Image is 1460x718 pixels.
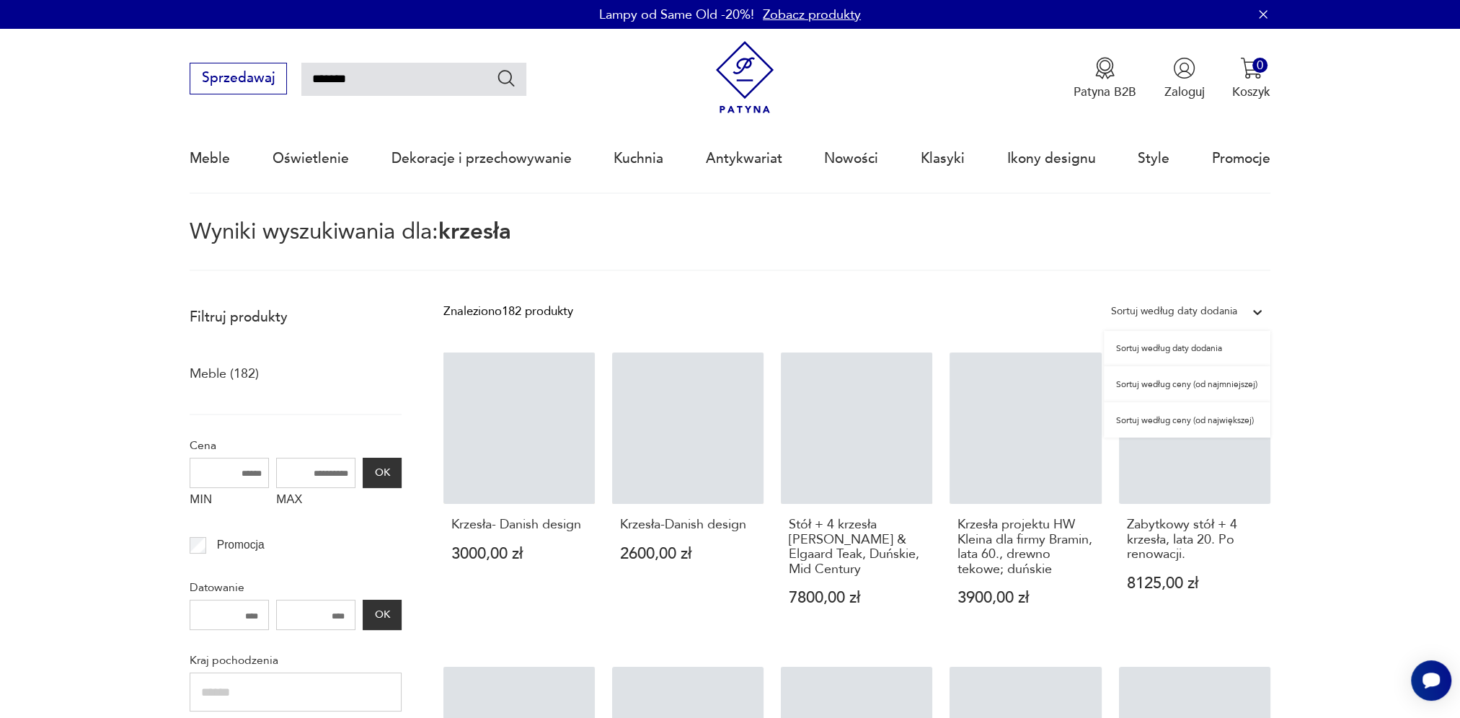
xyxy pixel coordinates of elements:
p: 3000,00 zł [451,546,588,562]
h3: Krzesła projektu HW Kleina dla firmy Bramin, lata 60., drewno tekowe; duńskie [957,518,1094,577]
a: Kuchnia [614,125,663,192]
a: Klasyki [921,125,965,192]
label: MAX [276,488,355,515]
a: Sprzedawaj [190,74,287,85]
button: Zaloguj [1164,57,1204,100]
p: Kraj pochodzenia [190,651,402,670]
a: Stół + 4 krzesła Schonning & Elgaard Teak, Duńskie, Mid CenturyStół + 4 krzesła [PERSON_NAME] & E... [781,353,932,639]
p: 8125,00 zł [1126,576,1262,591]
p: Koszyk [1232,84,1270,100]
label: MIN [190,488,269,515]
button: 0Koszyk [1232,57,1270,100]
a: Nowości [824,125,878,192]
button: Szukaj [496,68,517,89]
p: Patyna B2B [1074,84,1136,100]
div: 0 [1252,58,1267,73]
a: Krzesła projektu HW Kleina dla firmy Bramin, lata 60., drewno tekowe; duńskieKrzesła projektu HW ... [950,353,1101,639]
button: Sprzedawaj [190,63,287,94]
h3: Stół + 4 krzesła [PERSON_NAME] & Elgaard Teak, Duńskie, Mid Century [789,518,925,577]
a: Style [1138,125,1169,192]
a: Krzesła- Danish designKrzesła- Danish design3000,00 zł [443,353,595,639]
a: Antykwariat [706,125,782,192]
a: Ikona medaluPatyna B2B [1074,57,1136,100]
p: Datowanie [190,578,402,597]
img: Ikona medalu [1094,57,1116,79]
div: Sortuj według daty dodania [1111,302,1237,321]
iframe: Smartsupp widget button [1411,660,1451,701]
button: OK [363,600,402,630]
p: 7800,00 zł [789,590,925,606]
div: Znaleziono 182 produkty [443,302,573,321]
h3: Krzesła- Danish design [451,518,588,532]
p: Cena [190,436,402,455]
img: Ikona koszyka [1240,57,1262,79]
a: Zabytkowy stół + 4 krzesła, lata 20. Po renowacji.Zabytkowy stół + 4 krzesła, lata 20. Po renowac... [1119,353,1270,639]
button: OK [363,458,402,488]
p: Wyniki wyszukiwania dla: [190,221,1270,271]
a: Dekoracje i przechowywanie [391,125,571,192]
h3: Krzesła-Danish design [620,518,756,532]
img: Patyna - sklep z meblami i dekoracjami vintage [709,41,782,114]
p: Filtruj produkty [190,308,402,327]
a: Meble [190,125,230,192]
a: Meble (182) [190,362,259,386]
a: Ikony designu [1007,125,1096,192]
p: Promocja [217,536,265,554]
h3: Zabytkowy stół + 4 krzesła, lata 20. Po renowacji. [1126,518,1262,562]
p: Lampy od Same Old -20%! [599,6,754,24]
a: Oświetlenie [273,125,349,192]
img: Ikonka użytkownika [1173,57,1195,79]
div: Sortuj według daty dodania [1104,331,1270,367]
p: 2600,00 zł [620,546,756,562]
p: Zaloguj [1164,84,1204,100]
span: krzesła [438,216,511,247]
button: Patyna B2B [1074,57,1136,100]
a: Krzesła-Danish designKrzesła-Danish design2600,00 zł [612,353,764,639]
a: Zobacz produkty [763,6,861,24]
a: Promocje [1212,125,1270,192]
p: 3900,00 zł [957,590,1094,606]
div: Sortuj według ceny (od największej) [1104,402,1270,438]
div: Sortuj według ceny (od najmniejszej) [1104,366,1270,402]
